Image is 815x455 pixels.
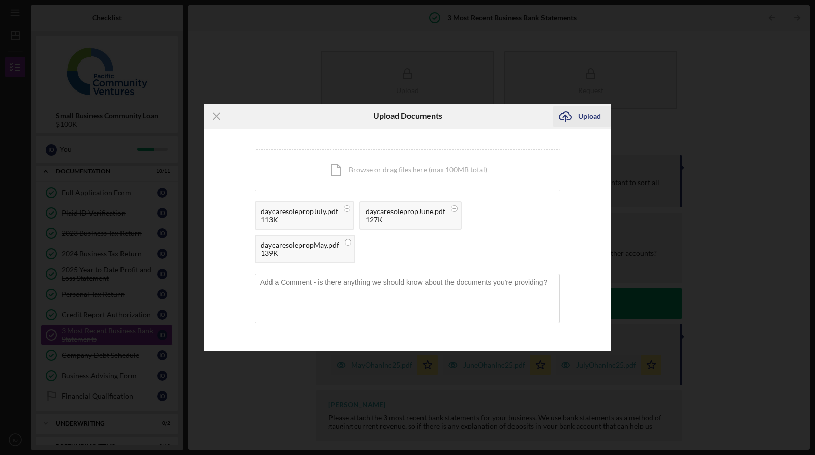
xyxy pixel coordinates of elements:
[261,241,339,249] div: daycaresolepropMay.pdf
[373,111,442,120] h6: Upload Documents
[261,207,338,216] div: daycaresolepropJuly.pdf
[261,249,339,257] div: 139K
[578,106,601,127] div: Upload
[366,207,445,216] div: daycaresolepropJune.pdf
[553,106,611,127] button: Upload
[261,216,338,224] div: 113K
[366,216,445,224] div: 127K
